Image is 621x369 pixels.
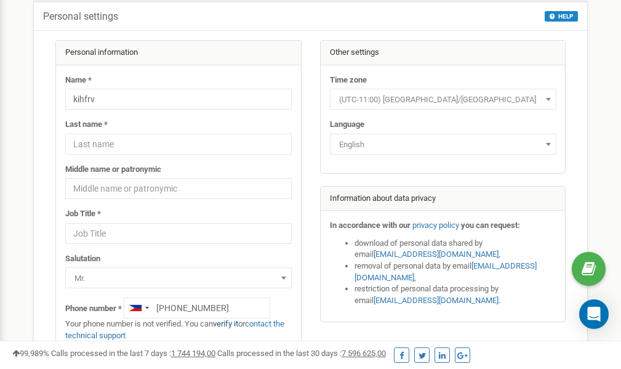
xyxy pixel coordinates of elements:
[355,283,556,306] li: restriction of personal data processing by email .
[321,187,566,211] div: Information about data privacy
[70,270,287,287] span: Mr.
[65,303,122,315] label: Phone number *
[65,318,292,341] p: Your phone number is not verified. You can or
[334,136,552,153] span: English
[461,221,520,230] strong: you can request:
[65,208,101,220] label: Job Title *
[330,75,367,86] label: Time zone
[579,299,609,329] div: Open Intercom Messenger
[355,238,556,261] li: download of personal data shared by email ,
[65,75,92,86] label: Name *
[213,319,238,328] a: verify it
[56,41,301,65] div: Personal information
[65,319,284,340] a: contact the technical support
[65,89,292,110] input: Name
[65,178,292,199] input: Middle name or patronymic
[412,221,459,230] a: privacy policy
[330,134,556,155] span: English
[217,349,386,358] span: Calls processed in the last 30 days :
[65,223,292,244] input: Job Title
[330,119,364,131] label: Language
[51,349,215,358] span: Calls processed in the last 7 days :
[65,134,292,155] input: Last name
[171,349,215,358] u: 1 744 194,00
[124,298,270,318] input: +1-800-555-55-55
[65,164,161,176] label: Middle name or patronymic
[65,267,292,288] span: Mr.
[545,11,578,22] button: HELP
[355,261,537,282] a: [EMAIL_ADDRESS][DOMAIN_NAME]
[374,296,499,305] a: [EMAIL_ADDRESS][DOMAIN_NAME]
[342,349,386,358] u: 7 596 625,00
[12,349,49,358] span: 99,989%
[65,119,108,131] label: Last name *
[124,298,153,318] div: Telephone country code
[330,221,411,230] strong: In accordance with our
[334,91,552,108] span: (UTC-11:00) Pacific/Midway
[321,41,566,65] div: Other settings
[355,261,556,283] li: removal of personal data by email ,
[43,11,118,22] h5: Personal settings
[374,249,499,259] a: [EMAIL_ADDRESS][DOMAIN_NAME]
[330,89,556,110] span: (UTC-11:00) Pacific/Midway
[65,253,100,265] label: Salutation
